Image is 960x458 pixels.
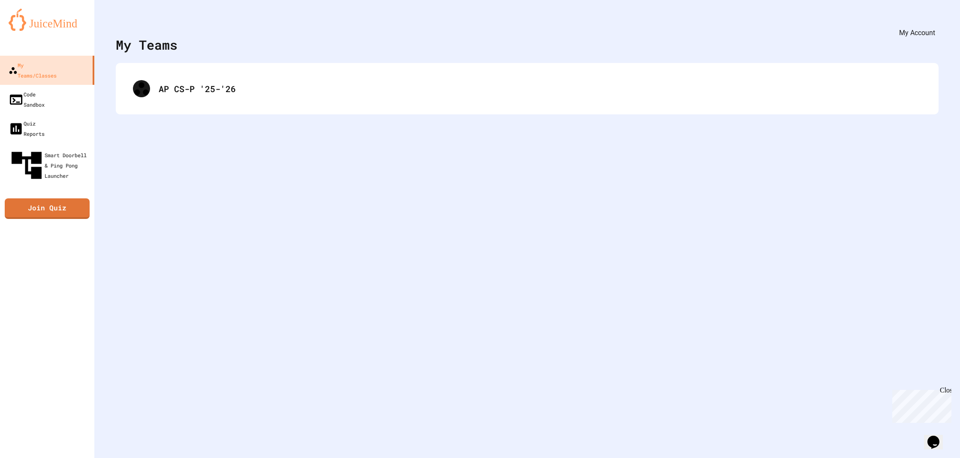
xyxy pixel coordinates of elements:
[9,118,45,139] div: Quiz Reports
[159,82,921,95] div: AP CS-P '25-'26
[9,147,91,183] div: Smart Doorbell & Ping Pong Launcher
[116,35,178,54] div: My Teams
[924,424,951,449] iframe: chat widget
[9,89,45,110] div: Code Sandbox
[899,28,935,38] div: My Account
[9,9,86,31] img: logo-orange.svg
[5,198,90,219] a: Join Quiz
[9,60,57,81] div: My Teams/Classes
[124,72,930,106] div: AP CS-P '25-'26
[889,386,951,423] iframe: chat widget
[3,3,59,54] div: Chat with us now!Close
